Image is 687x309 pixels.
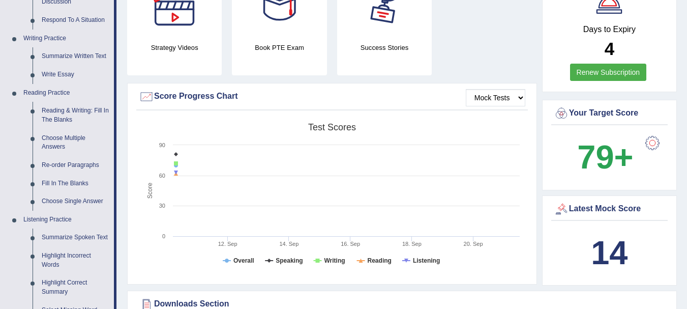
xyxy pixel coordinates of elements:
tspan: 20. Sep [464,241,483,247]
tspan: 18. Sep [402,241,422,247]
text: 0 [162,233,165,239]
a: Choose Single Answer [37,192,114,211]
text: 60 [159,173,165,179]
tspan: Writing [324,257,345,264]
a: Respond To A Situation [37,11,114,30]
div: Your Target Score [554,106,665,121]
a: Renew Subscription [570,64,647,81]
a: Summarize Written Text [37,47,114,66]
h4: Strategy Videos [127,42,222,53]
h4: Success Stories [337,42,432,53]
tspan: 14. Sep [279,241,298,247]
a: Re-order Paragraphs [37,156,114,175]
tspan: Overall [233,257,254,264]
a: Reading Practice [19,84,114,102]
h4: Days to Expiry [554,25,665,34]
a: Highlight Incorrect Words [37,247,114,274]
h4: Book PTE Exam [232,42,326,53]
tspan: Speaking [276,257,303,264]
a: Highlight Correct Summary [37,274,114,301]
b: 14 [591,234,628,271]
text: 30 [159,203,165,209]
a: Listening Practice [19,211,114,229]
a: Summarize Spoken Text [37,229,114,247]
tspan: 12. Sep [218,241,237,247]
b: 4 [605,39,614,59]
a: Fill In The Blanks [37,175,114,193]
a: Write Essay [37,66,114,84]
a: Choose Multiple Answers [37,129,114,156]
tspan: Listening [413,257,440,264]
b: 79+ [577,138,633,176]
div: Score Progress Chart [139,89,525,104]
tspan: Test scores [308,122,356,132]
a: Writing Practice [19,30,114,48]
text: 90 [159,142,165,148]
a: Reading & Writing: Fill In The Blanks [37,102,114,129]
tspan: 16. Sep [341,241,360,247]
div: Latest Mock Score [554,202,665,217]
tspan: Score [146,183,154,199]
tspan: Reading [368,257,392,264]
